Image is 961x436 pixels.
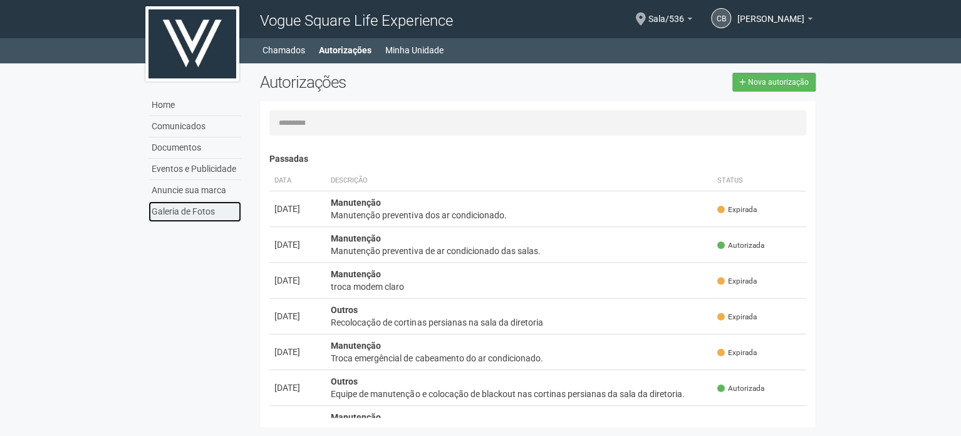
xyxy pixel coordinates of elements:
div: [DATE] [274,203,321,215]
span: Cláudia Barcellos [737,2,804,24]
a: Galeria de Fotos [148,201,241,222]
a: Chamados [262,41,305,59]
span: Expirada [717,312,757,322]
strong: Manutenção [331,341,381,351]
span: Vogue Square Life Experience [260,12,452,29]
span: Expirada [717,276,757,287]
div: [DATE] [274,346,321,358]
a: Anuncie sua marca [148,180,241,201]
span: Autorizada [717,240,764,251]
div: Troca emergêncial de cabeamento do ar condicionado. [331,352,707,364]
a: CB [711,8,731,28]
a: Eventos e Publicidade [148,159,241,180]
div: Manutenção preventiva dos ar condicionado. [331,209,707,221]
h4: Passadas [269,154,806,164]
div: [DATE] [274,238,321,251]
strong: Manutenção [331,198,381,208]
span: Nova autorização [748,78,809,87]
a: Home [148,95,241,116]
th: Status [712,171,806,191]
span: Expirada [717,205,757,215]
h2: Autorizações [260,73,528,92]
strong: Outros [331,305,358,315]
strong: Manutenção [331,412,381,422]
strong: Manutenção [331,269,381,279]
div: [DATE] [274,274,321,287]
strong: Manutenção [331,233,381,243]
th: Data [269,171,326,191]
a: Nova autorização [732,73,816,92]
div: troca modem claro [331,280,707,293]
span: Expirada [717,348,757,358]
div: Manutenção preventiva de ar condicionado das salas. [331,245,707,257]
a: Minha Unidade [385,41,444,59]
span: Autorizada [717,383,764,394]
div: [DATE] [274,381,321,394]
span: Sala/536 [648,2,684,24]
div: Equipe de manutenção e colocação de blackout nas cortinas persianas da sala da diretoria. [331,388,707,400]
a: Comunicados [148,116,241,137]
a: Documentos [148,137,241,159]
div: Recolocação de cortinas persianas na sala da diretoria [331,316,707,329]
strong: Outros [331,376,358,386]
a: Autorizações [319,41,371,59]
a: Sala/536 [648,16,692,26]
img: logo.jpg [145,6,239,82]
div: [DATE] [274,310,321,322]
a: [PERSON_NAME] [737,16,813,26]
th: Descrição [326,171,712,191]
